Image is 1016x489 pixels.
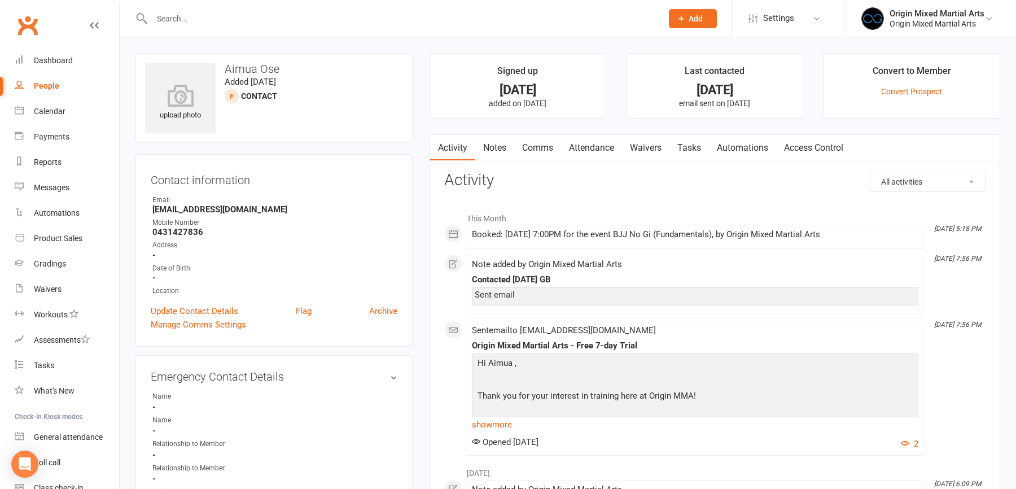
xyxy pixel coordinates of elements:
a: Calendar [15,99,119,124]
h3: Emergency Contact Details [151,370,397,383]
div: Contacted [DATE] GB [472,275,918,285]
div: Open Intercom Messenger [11,451,38,478]
a: Gradings [15,251,119,277]
a: show more [472,417,918,433]
a: Roll call [15,450,119,475]
h3: Activity [444,172,986,189]
div: Name [152,391,246,402]
p: Hi Aimua , [475,356,916,373]
a: Tasks [669,135,709,161]
a: Product Sales [15,226,119,251]
div: Signed up [497,64,538,84]
a: Dashboard [15,48,119,73]
div: What's New [34,386,75,395]
div: Waivers [34,285,62,294]
span: Sent email to [EMAIL_ADDRESS][DOMAIN_NAME] [472,325,656,335]
a: Automations [709,135,776,161]
i: [DATE] 7:56 PM [934,255,981,263]
button: Add [669,9,717,28]
div: Calendar [34,107,65,116]
a: Payments [15,124,119,150]
div: Workouts [34,310,68,319]
img: thumb_image1665119159.png [861,7,884,30]
a: Notes [475,135,514,161]
strong: - [152,250,397,260]
div: [DATE] [440,84,596,96]
div: Note added by Origin Mixed Martial Arts [472,260,918,269]
div: Assessments [34,335,90,344]
div: Origin Mixed Martial Arts [890,8,984,19]
div: Tasks [34,361,54,370]
div: Relationship to Member [152,463,246,474]
a: Waivers [15,277,119,302]
a: Clubworx [14,11,42,40]
div: Booked: [DATE] 7:00PM for the event BJJ No Gi (Fundamentals), by Origin Mixed Martial Arts [472,230,918,239]
div: Date of Birth [152,263,397,274]
a: Activity [430,135,475,161]
a: Tasks [15,353,119,378]
div: Sent email [475,290,916,300]
div: Dashboard [34,56,73,65]
div: Origin Mixed Martial Arts - Free 7-day Trial [472,341,918,351]
div: Gradings [34,259,66,268]
a: Waivers [622,135,669,161]
p: added on [DATE] [440,99,596,108]
a: Messages [15,175,119,200]
div: Product Sales [34,234,82,243]
span: Contact [241,91,277,101]
span: Opened [DATE] [472,437,538,447]
i: [DATE] 6:09 PM [934,480,981,488]
a: People [15,73,119,99]
div: Origin Mixed Martial Arts [890,19,984,29]
strong: - [152,273,397,283]
div: Messages [34,183,69,192]
a: Convert Prospect [881,87,942,96]
a: Flag [296,304,312,318]
div: Reports [34,158,62,167]
div: Address [152,240,397,251]
div: upload photo [145,84,216,121]
div: Name [152,415,246,426]
span: Add [689,14,703,23]
i: [DATE] 5:18 PM [934,225,981,233]
div: People [34,81,59,90]
a: Reports [15,150,119,175]
time: Added [DATE] [225,77,276,87]
strong: [EMAIL_ADDRESS][DOMAIN_NAME] [152,204,397,215]
button: 2 [901,437,918,451]
div: Mobile Number [152,217,397,228]
strong: - [152,450,397,460]
div: Relationship to Member [152,439,246,449]
a: Attendance [561,135,622,161]
div: Last contacted [685,64,745,84]
h3: Contact information [151,169,397,186]
a: General attendance kiosk mode [15,425,119,450]
p: email sent on [DATE] [637,99,793,108]
input: Search... [148,11,654,27]
a: Comms [514,135,561,161]
a: What's New [15,378,119,404]
div: Location [152,286,397,296]
div: Payments [34,132,69,141]
div: Roll call [34,458,60,467]
strong: - [152,474,397,484]
a: Archive [369,304,397,318]
div: Convert to Member [873,64,951,84]
div: Automations [34,208,80,217]
strong: 0431427836 [152,227,397,237]
a: Access Control [776,135,851,161]
a: Manage Comms Settings [151,318,246,331]
strong: - [152,426,397,436]
p: Thank you for your interest in training here at Origin MMA! [475,389,916,405]
a: Update Contact Details [151,304,238,318]
h3: Aimua Ose [145,63,403,75]
li: This Month [444,207,986,225]
li: [DATE] [444,461,986,479]
span: Settings [763,6,794,31]
a: Assessments [15,328,119,353]
div: Email [152,195,397,206]
i: [DATE] 7:56 PM [934,321,981,329]
strong: - [152,402,397,412]
div: [DATE] [637,84,793,96]
a: Workouts [15,302,119,328]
